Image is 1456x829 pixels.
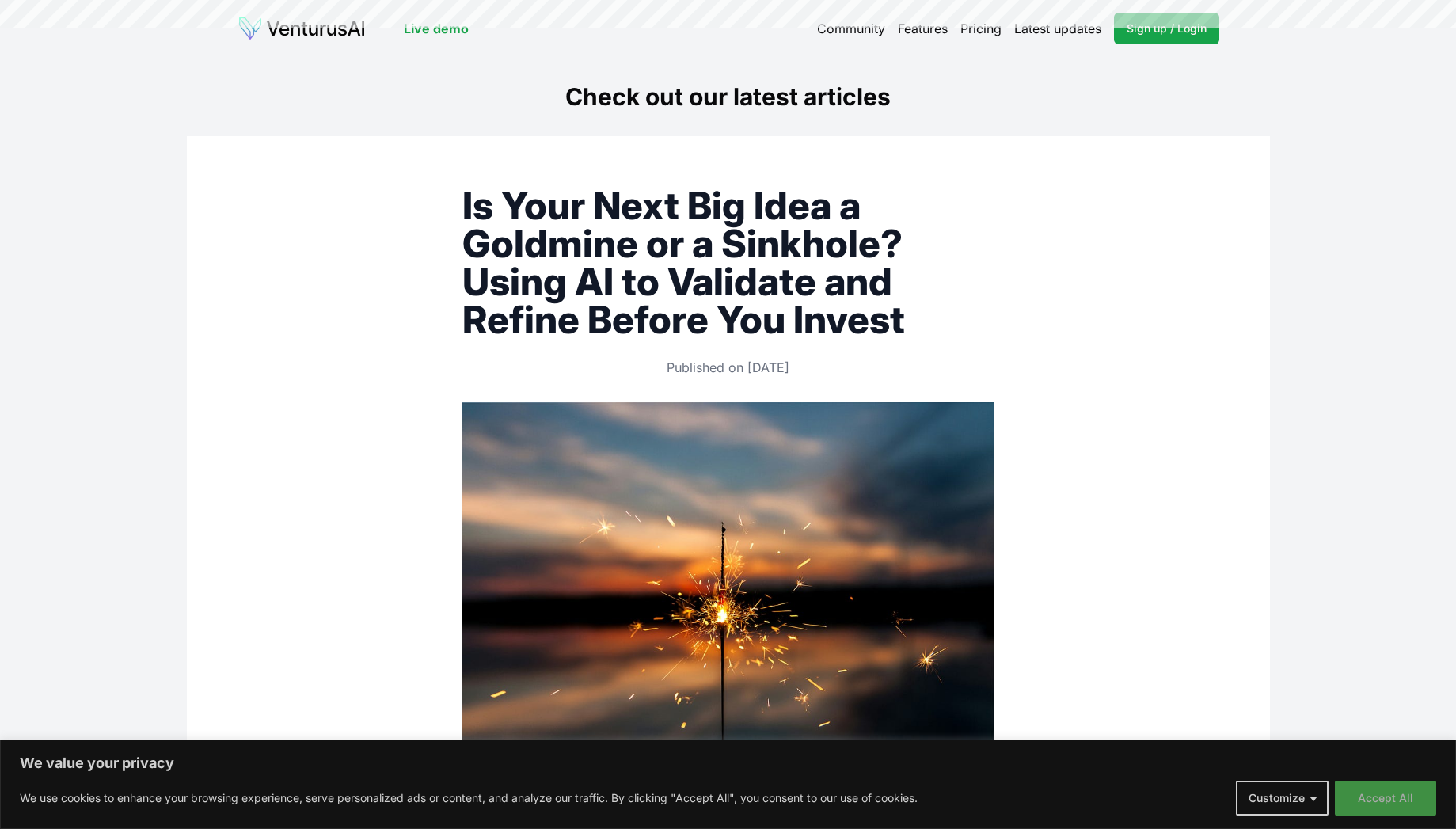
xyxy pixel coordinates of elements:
img: logo [238,16,366,41]
time: 4/24/2025 [747,359,789,375]
a: Pricing [960,19,1002,38]
a: Sign up / Login [1114,13,1219,44]
a: Live demo [404,19,469,38]
a: Features [898,19,948,38]
p: We value your privacy [20,754,1436,773]
span: Sign up / Login [1127,21,1207,36]
p: Published on [462,358,994,377]
button: Accept All [1335,781,1436,816]
a: Latest updates [1014,19,1101,38]
h1: Check out our latest articles [187,82,1270,111]
p: We use cookies to enhance your browsing experience, serve personalized ads or content, and analyz... [20,789,918,808]
button: Customize [1236,781,1329,816]
h1: Is Your Next Big Idea a Goldmine or a Sinkhole? Using AI to Validate and Refine Before You Invest [462,187,994,339]
a: Community [817,19,885,38]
